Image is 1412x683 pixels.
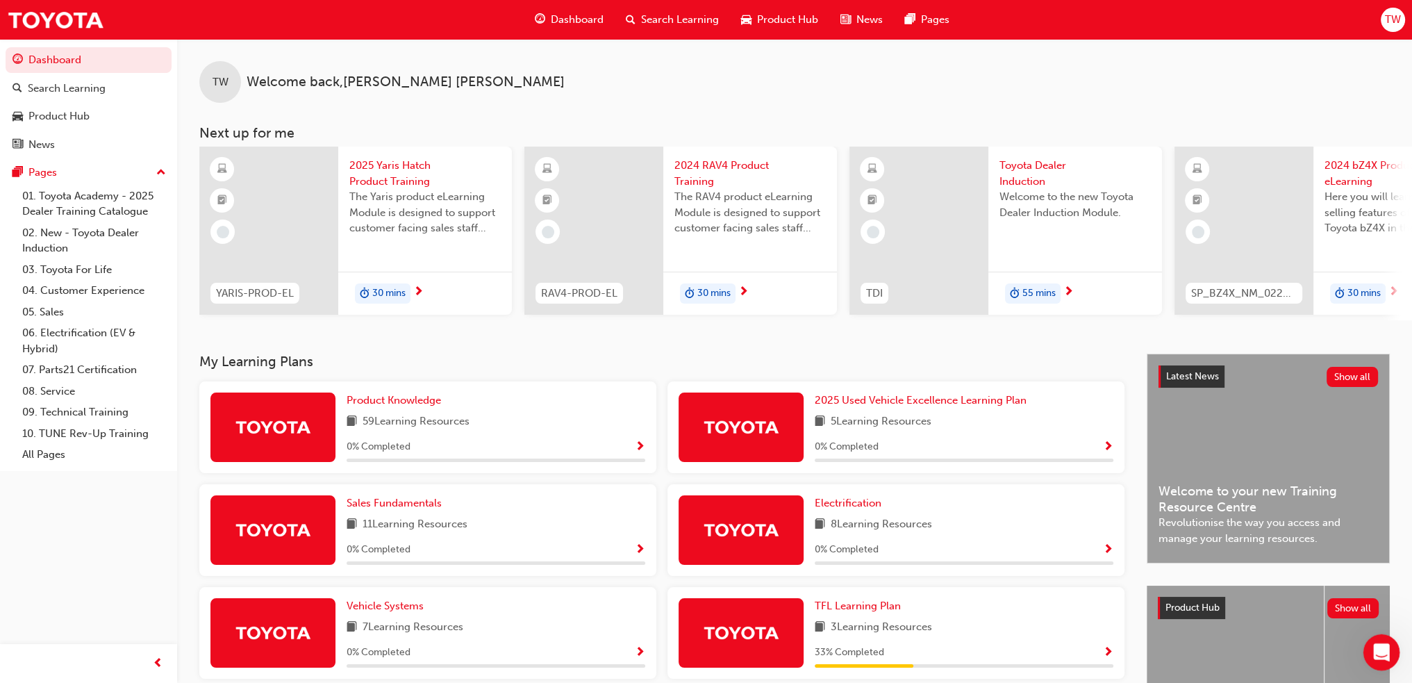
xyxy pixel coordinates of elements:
span: 8 Learning Resources [831,516,932,534]
span: 0 % Completed [347,439,410,455]
span: YARIS-PROD-EL [216,286,294,302]
span: book-icon [347,619,357,636]
span: search-icon [13,83,22,95]
span: next-icon [1388,286,1399,299]
span: book-icon [815,516,825,534]
button: Show Progress [1103,541,1113,559]
h1: Merge ID [106,7,175,31]
button: Show Progress [1103,438,1113,456]
a: Dashboard [6,47,172,73]
span: 2024 RAV4 Product Training [674,158,826,189]
span: Welcome back , [PERSON_NAME] [PERSON_NAME] [247,74,565,90]
span: 30 mins [372,286,406,302]
span: car-icon [13,110,23,123]
span: Welcome to your new Training Resource Centre [1158,484,1378,515]
a: Vehicle Systems [347,598,429,614]
a: 10. TUNE Rev-Up Training [17,423,172,445]
span: booktick-icon [1193,192,1202,210]
a: Product HubShow all [1158,597,1379,619]
span: 0 % Completed [347,542,410,558]
span: 59 Learning Resources [363,413,470,431]
a: Sales Fundamentals [347,495,447,511]
a: Search Learning [6,76,172,101]
a: 02. New - Toyota Dealer Induction [17,222,172,259]
span: 7 Learning Resources [363,619,463,636]
img: Trak [703,620,779,645]
img: Trak [235,518,311,542]
span: Vehicle Systems [347,600,424,612]
span: 33 % Completed [815,645,884,661]
a: 07. Parts21 Certification [17,359,172,381]
span: Show Progress [635,544,645,557]
span: learningResourceType_ELEARNING-icon [542,161,552,179]
a: 08. Service [17,381,172,402]
span: book-icon [347,413,357,431]
span: 30 mins [1347,286,1381,302]
span: learningRecordVerb_NONE-icon [867,226,879,238]
span: TW [1385,12,1401,28]
span: duration-icon [1335,285,1345,303]
div: News [28,137,55,153]
span: next-icon [413,286,424,299]
span: RAV4-PROD-EL [541,286,617,302]
button: go back [9,6,35,32]
span: book-icon [347,516,357,534]
a: 05. Sales [17,302,172,323]
span: The Yaris product eLearning Module is designed to support customer facing sales staff with introd... [349,189,501,236]
span: book-icon [815,413,825,431]
span: 0 % Completed [347,645,410,661]
span: Show Progress [1103,441,1113,454]
span: TFL Learning Plan [815,600,901,612]
img: Trak [7,4,104,35]
span: booktick-icon [217,192,227,210]
span: Product Hub [1165,602,1220,614]
a: Product Hub [6,104,172,129]
a: YARIS-PROD-EL2025 Yaris Hatch Product TrainingThe Yaris product eLearning Module is designed to s... [199,147,512,315]
span: Pages [921,12,949,28]
span: 2025 Used Vehicle Excellence Learning Plan [815,394,1027,406]
span: car-icon [741,11,751,28]
span: booktick-icon [542,192,552,210]
span: Dashboard [551,12,604,28]
span: duration-icon [360,285,369,303]
div: Pages [28,165,57,181]
a: 04. Customer Experience [17,280,172,302]
div: In progress • 22h ago [14,101,264,115]
span: search-icon [626,11,636,28]
span: Revolutionise the way you access and manage your learning resources. [1158,515,1378,546]
span: Welcome to the new Toyota Dealer Induction Module. [999,189,1151,220]
div: Product Hub [28,108,90,124]
div: Close [244,6,269,31]
a: All Pages [17,444,172,466]
span: next-icon [1063,286,1074,299]
button: Show Progress [635,438,645,456]
span: 5 Learning Resources [831,413,931,431]
span: duration-icon [685,285,695,303]
span: Product Hub [757,12,818,28]
a: search-iconSearch Learning [615,6,730,34]
a: RAV4-PROD-EL2024 RAV4 Product TrainingThe RAV4 product eLearning Module is designed to support cu... [524,147,837,315]
strong: Ticket ID [14,263,62,274]
span: Show Progress [635,647,645,659]
p: #5097 [14,276,264,290]
span: Show Progress [1103,544,1113,557]
span: 30 mins [697,286,731,302]
span: Product Knowledge [347,394,441,406]
h3: Next up for me [177,125,1412,141]
span: 11 Learning Resources [363,516,467,534]
iframe: Intercom live chat [1363,634,1400,671]
span: Sales Fundamentals [347,497,442,509]
span: booktick-icon [867,192,877,210]
span: 3 Learning Resources [831,619,932,636]
div: Search Learning [28,81,106,97]
a: guage-iconDashboard [524,6,615,34]
img: Trak [703,415,779,439]
span: pages-icon [905,11,915,28]
span: Latest News [1166,370,1219,382]
span: The RAV4 product eLearning Module is designed to support customer facing sales staff with introdu... [674,189,826,236]
span: 55 mins [1022,286,1056,302]
span: learningResourceType_ELEARNING-icon [867,161,877,179]
span: guage-icon [535,11,545,28]
a: TDIToyota Dealer InductionWelcome to the new Toyota Dealer Induction Module.duration-icon55 mins [849,147,1162,315]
